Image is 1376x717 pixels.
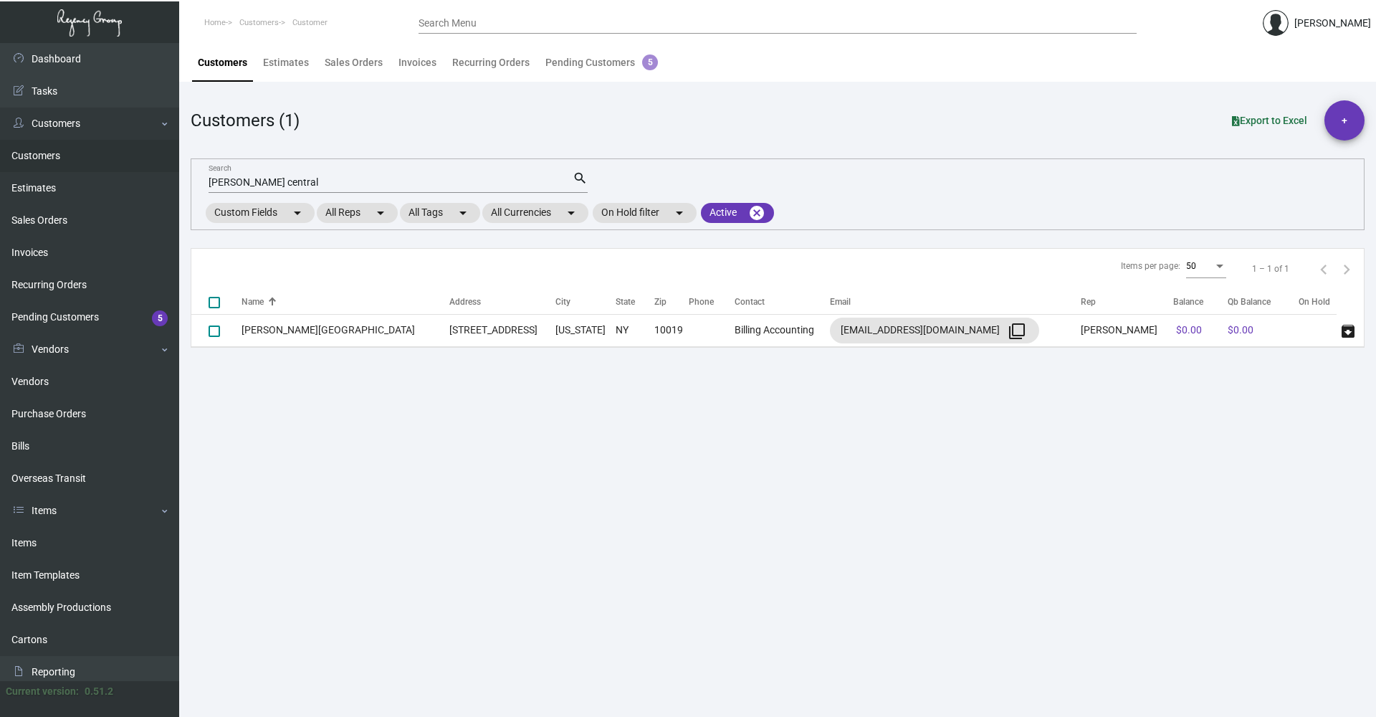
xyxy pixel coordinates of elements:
span: $0.00 [1176,324,1202,336]
mat-select: Items per page: [1186,262,1226,272]
div: Phone [689,295,735,308]
div: Items per page: [1121,260,1180,272]
mat-icon: cancel [748,204,765,222]
button: Previous page [1312,257,1335,280]
mat-chip: All Reps [317,203,398,223]
div: 1 – 1 of 1 [1252,262,1289,275]
span: Export to Excel [1232,115,1307,126]
td: [PERSON_NAME] [1081,314,1172,346]
div: Recurring Orders [452,55,530,70]
div: 0.51.2 [85,684,113,699]
mat-chip: On Hold filter [593,203,697,223]
td: [STREET_ADDRESS] [449,314,555,346]
div: Sales Orders [325,55,383,70]
img: admin@bootstrapmaster.com [1263,10,1289,36]
div: Rep [1081,295,1172,308]
div: Invoices [398,55,436,70]
div: Estimates [263,55,309,70]
button: + [1324,100,1365,141]
mat-icon: arrow_drop_down [563,204,580,222]
mat-chip: Custom Fields [206,203,315,223]
div: Balance [1173,295,1203,308]
td: [US_STATE] [555,314,616,346]
div: Zip [654,295,689,308]
button: Next page [1335,257,1358,280]
mat-chip: All Tags [400,203,480,223]
mat-icon: arrow_drop_down [289,204,306,222]
div: Phone [689,295,714,308]
button: archive [1337,319,1360,342]
div: Name [242,295,264,308]
div: Address [449,295,555,308]
div: Zip [654,295,666,308]
div: Qb Balance [1228,295,1296,308]
mat-chip: Active [701,203,774,223]
span: Customers [239,18,279,27]
div: [EMAIL_ADDRESS][DOMAIN_NAME] [841,319,1028,342]
div: Contact [735,295,830,308]
th: Email [830,289,1081,314]
div: City [555,295,570,308]
div: Pending Customers [545,55,658,70]
span: 50 [1186,261,1196,271]
div: Contact [735,295,765,308]
span: archive [1339,323,1357,340]
div: Customers (1) [191,108,300,133]
td: Billing Accounting [735,314,830,346]
div: Rep [1081,295,1096,308]
div: Current version: [6,684,79,699]
div: Customers [198,55,247,70]
div: City [555,295,616,308]
mat-icon: arrow_drop_down [454,204,472,222]
span: + [1342,100,1347,141]
button: Export to Excel [1220,108,1319,133]
td: $0.00 [1225,314,1299,346]
div: Balance [1173,295,1225,308]
span: Home [204,18,226,27]
div: Address [449,295,481,308]
div: [PERSON_NAME] [1294,16,1371,31]
mat-icon: arrow_drop_down [372,204,389,222]
th: On Hold [1299,289,1337,314]
td: [PERSON_NAME][GEOGRAPHIC_DATA] [242,314,449,346]
div: State [616,295,654,308]
mat-icon: arrow_drop_down [671,204,688,222]
td: 10019 [654,314,689,346]
div: Name [242,295,449,308]
span: Customer [292,18,328,27]
mat-chip: All Currencies [482,203,588,223]
mat-icon: search [573,170,588,187]
td: NY [616,314,654,346]
mat-icon: filter_none [1008,323,1026,340]
div: Qb Balance [1228,295,1271,308]
div: State [616,295,635,308]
